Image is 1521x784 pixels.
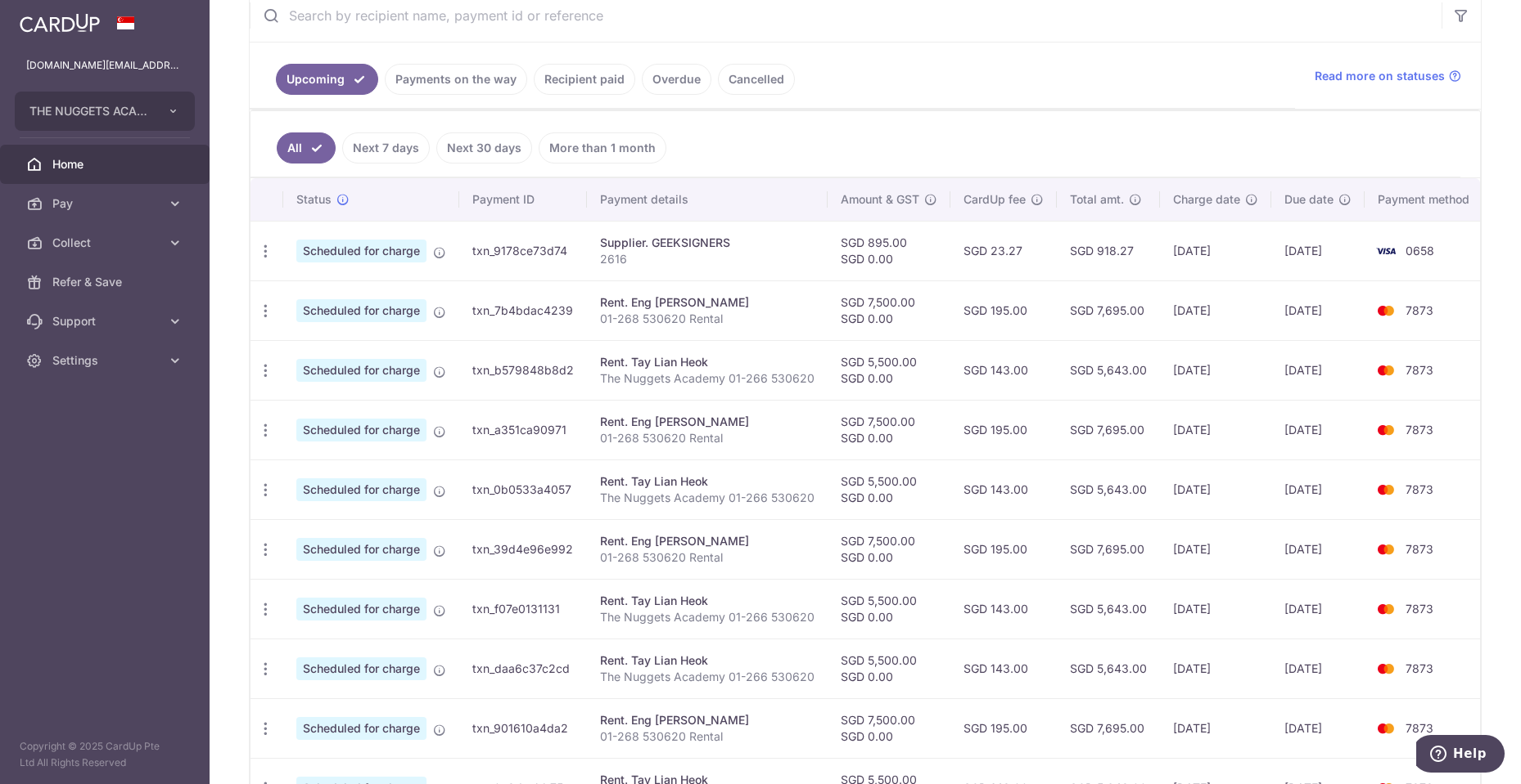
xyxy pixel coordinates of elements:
td: txn_b579848b8d2 [459,340,587,400]
td: SGD 7,695.00 [1057,400,1160,459]
td: SGD 143.00 [950,459,1057,519]
div: Rent. Eng [PERSON_NAME] [600,294,815,311]
span: 0658 [1406,244,1434,258]
img: Bank Card [1370,540,1402,559]
td: [DATE] [1271,221,1365,280]
a: Recipient paid [534,64,635,95]
a: Next 30 days [436,132,532,164]
a: More than 1 month [539,132,666,164]
a: Overdue [642,64,711,95]
span: Scheduled for charge [296,240,427,262]
div: Rent. Tay Lian Heok [600,593,815,609]
td: [DATE] [1271,280,1365,340]
td: txn_a351ca90971 [459,400,587,459]
td: [DATE] [1160,459,1271,519]
a: Cancelled [718,64,795,95]
span: Home [52,156,160,172]
p: The Nuggets Academy 01-266 530620 [600,609,815,625]
div: Rent. Eng [PERSON_NAME] [600,712,815,728]
td: txn_39d4e96e992 [459,519,587,579]
td: [DATE] [1271,340,1365,400]
p: 2616 [600,251,815,267]
td: [DATE] [1271,459,1365,519]
td: SGD 5,500.00 SGD 0.00 [828,579,950,638]
img: Bank Card [1370,659,1402,679]
td: SGD 143.00 [950,638,1057,698]
td: txn_daa6c37c2cd [459,638,587,698]
td: SGD 5,500.00 SGD 0.00 [828,638,950,698]
a: Payments on the way [385,64,527,95]
span: Collect [52,235,160,251]
span: Pay [52,195,160,212]
td: SGD 895.00 SGD 0.00 [828,221,950,280]
td: SGD 7,695.00 [1057,519,1160,579]
td: SGD 5,500.00 SGD 0.00 [828,340,950,400]
span: Scheduled for charge [296,299,427,322]
a: All [277,132,336,164]
span: 7873 [1406,482,1433,496]
td: [DATE] [1271,400,1365,459]
span: 7873 [1406,542,1433,556]
span: 7873 [1406,303,1433,317]
td: SGD 7,500.00 SGD 0.00 [828,698,950,758]
span: 7873 [1406,721,1433,735]
td: [DATE] [1160,638,1271,698]
div: Rent. Eng [PERSON_NAME] [600,533,815,549]
span: Amount & GST [841,191,919,208]
span: 7873 [1406,602,1433,616]
img: Bank Card [1370,599,1402,619]
td: [DATE] [1271,638,1365,698]
p: 01-268 530620 Rental [600,430,815,446]
div: Rent. Tay Lian Heok [600,652,815,669]
p: 01-268 530620 Rental [600,549,815,566]
button: THE NUGGETS ACADEMY PTE. LTD. [15,92,195,131]
span: Scheduled for charge [296,538,427,561]
td: SGD 195.00 [950,280,1057,340]
td: SGD 143.00 [950,340,1057,400]
td: txn_901610a4da2 [459,698,587,758]
td: SGD 5,643.00 [1057,638,1160,698]
p: [DOMAIN_NAME][EMAIL_ADDRESS][DOMAIN_NAME] [26,57,183,74]
td: SGD 5,643.00 [1057,579,1160,638]
span: 7873 [1406,363,1433,377]
img: Bank Card [1370,361,1402,380]
a: Next 7 days [342,132,430,164]
img: Bank Card [1370,241,1402,261]
td: SGD 918.27 [1057,221,1160,280]
th: Payment details [587,178,828,221]
iframe: Opens a widget where you can find more information [1416,735,1505,776]
span: Scheduled for charge [296,657,427,680]
p: 01-268 530620 Rental [600,311,815,327]
td: [DATE] [1160,221,1271,280]
td: [DATE] [1271,519,1365,579]
td: [DATE] [1271,698,1365,758]
td: SGD 195.00 [950,400,1057,459]
td: SGD 5,643.00 [1057,459,1160,519]
td: [DATE] [1160,579,1271,638]
th: Payment ID [459,178,587,221]
img: Bank Card [1370,301,1402,320]
img: Bank Card [1370,719,1402,738]
td: SGD 195.00 [950,698,1057,758]
span: Refer & Save [52,274,160,290]
td: SGD 195.00 [950,519,1057,579]
span: Scheduled for charge [296,419,427,441]
img: Bank Card [1370,420,1402,440]
td: SGD 7,500.00 SGD 0.00 [828,280,950,340]
td: SGD 7,695.00 [1057,698,1160,758]
p: The Nuggets Academy 01-266 530620 [600,490,815,506]
td: [DATE] [1160,280,1271,340]
p: The Nuggets Academy 01-266 530620 [600,370,815,387]
td: txn_9178ce73d74 [459,221,587,280]
span: Read more on statuses [1315,68,1445,84]
p: 01-268 530620 Rental [600,728,815,745]
td: [DATE] [1160,340,1271,400]
a: Upcoming [276,64,378,95]
td: txn_7b4bdac4239 [459,280,587,340]
span: Support [52,313,160,329]
td: [DATE] [1160,698,1271,758]
td: txn_f07e0131131 [459,579,587,638]
img: CardUp [20,13,100,33]
td: [DATE] [1271,579,1365,638]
